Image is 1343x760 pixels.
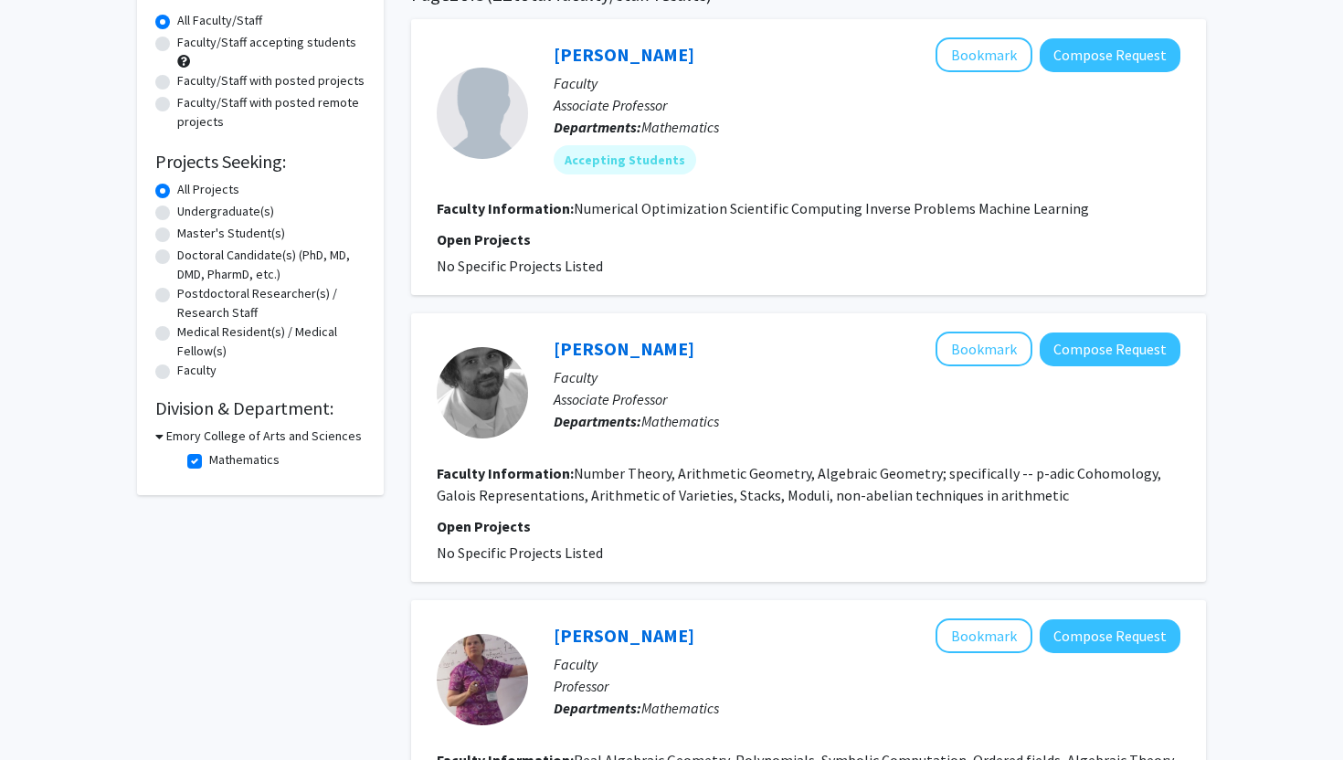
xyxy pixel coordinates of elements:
a: [PERSON_NAME] [554,43,694,66]
label: Doctoral Candidate(s) (PhD, MD, DMD, PharmD, etc.) [177,246,365,284]
h2: Division & Department: [155,397,365,419]
b: Departments: [554,699,641,717]
a: [PERSON_NAME] [554,624,694,647]
span: Mathematics [641,118,719,136]
span: Mathematics [641,699,719,717]
p: Open Projects [437,515,1180,537]
label: Medical Resident(s) / Medical Fellow(s) [177,322,365,361]
fg-read-more: Number Theory, Arithmetic Geometry, Algebraic Geometry; specifically -- p-adic Cohomology, Galois... [437,464,1161,504]
h3: Emory College of Arts and Sciences [166,427,362,446]
label: All Faculty/Staff [177,11,262,30]
button: Compose Request to Lars Ruthotto [1040,38,1180,72]
b: Departments: [554,118,641,136]
button: Add Victoria Powers to Bookmarks [936,618,1032,653]
a: [PERSON_NAME] [554,337,694,360]
span: No Specific Projects Listed [437,257,603,275]
b: Faculty Information: [437,464,574,482]
iframe: Chat [14,678,78,746]
b: Faculty Information: [437,199,574,217]
label: Undergraduate(s) [177,202,274,221]
p: Associate Professor [554,388,1180,410]
label: Master's Student(s) [177,224,285,243]
label: Mathematics [209,450,280,470]
p: Open Projects [437,228,1180,250]
b: Departments: [554,412,641,430]
mat-chip: Accepting Students [554,145,696,174]
p: Associate Professor [554,94,1180,116]
label: Faculty/Staff with posted remote projects [177,93,365,132]
button: Add David Zureick-Brown to Bookmarks [936,332,1032,366]
span: No Specific Projects Listed [437,544,603,562]
p: Professor [554,675,1180,697]
label: All Projects [177,180,239,199]
label: Postdoctoral Researcher(s) / Research Staff [177,284,365,322]
button: Add Lars Ruthotto to Bookmarks [936,37,1032,72]
span: Mathematics [641,412,719,430]
p: Faculty [554,366,1180,388]
p: Faculty [554,72,1180,94]
label: Faculty/Staff accepting students [177,33,356,52]
button: Compose Request to David Zureick-Brown [1040,332,1180,366]
fg-read-more: Numerical Optimization Scientific Computing Inverse Problems Machine Learning [574,199,1089,217]
p: Faculty [554,653,1180,675]
button: Compose Request to Victoria Powers [1040,619,1180,653]
h2: Projects Seeking: [155,151,365,173]
label: Faculty/Staff with posted projects [177,71,365,90]
label: Faculty [177,361,217,380]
